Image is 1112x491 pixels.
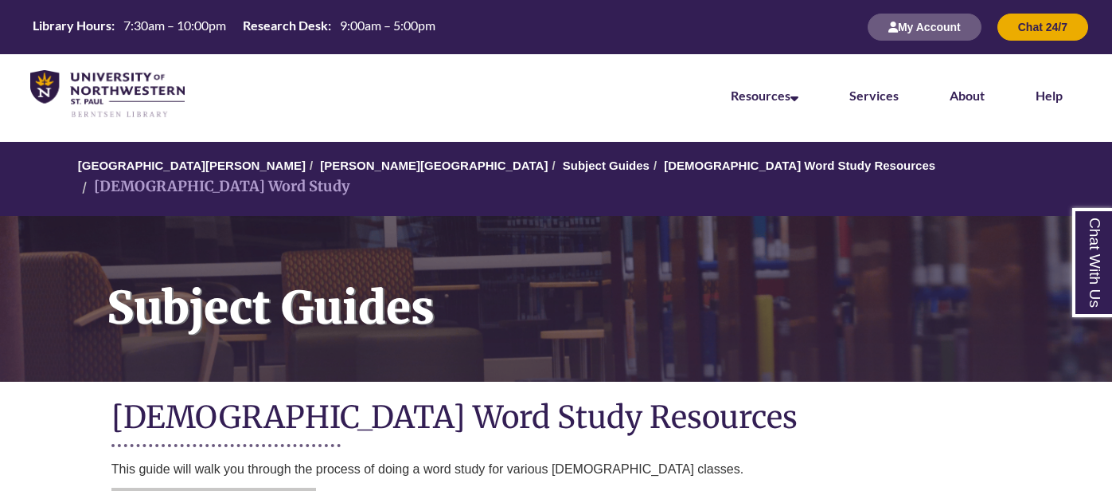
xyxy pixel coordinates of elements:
a: [DEMOGRAPHIC_DATA] Word Study Resources [664,159,935,172]
a: Subject Guides [563,159,650,172]
a: Services [849,88,899,103]
span: 7:30am – 10:00pm [123,18,226,33]
a: [GEOGRAPHIC_DATA][PERSON_NAME] [78,159,306,172]
button: My Account [868,14,981,41]
th: Research Desk: [236,17,334,34]
a: Resources [731,88,798,103]
a: Chat 24/7 [997,20,1088,33]
img: UNWSP Library Logo [30,70,185,119]
a: [PERSON_NAME][GEOGRAPHIC_DATA] [320,159,548,172]
a: About [950,88,985,103]
li: [DEMOGRAPHIC_DATA] Word Study [78,175,350,198]
span: 9:00am – 5:00pm [340,18,435,33]
button: Chat 24/7 [997,14,1088,41]
h1: Subject Guides [89,216,1112,361]
a: Hours Today [26,17,442,38]
h1: [DEMOGRAPHIC_DATA] Word Study Resources [111,398,1001,440]
span: This guide will walk you through the process of doing a word study for various [DEMOGRAPHIC_DATA]... [111,462,743,476]
th: Library Hours: [26,17,117,34]
a: Help [1036,88,1063,103]
table: Hours Today [26,17,442,37]
a: My Account [868,20,981,33]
